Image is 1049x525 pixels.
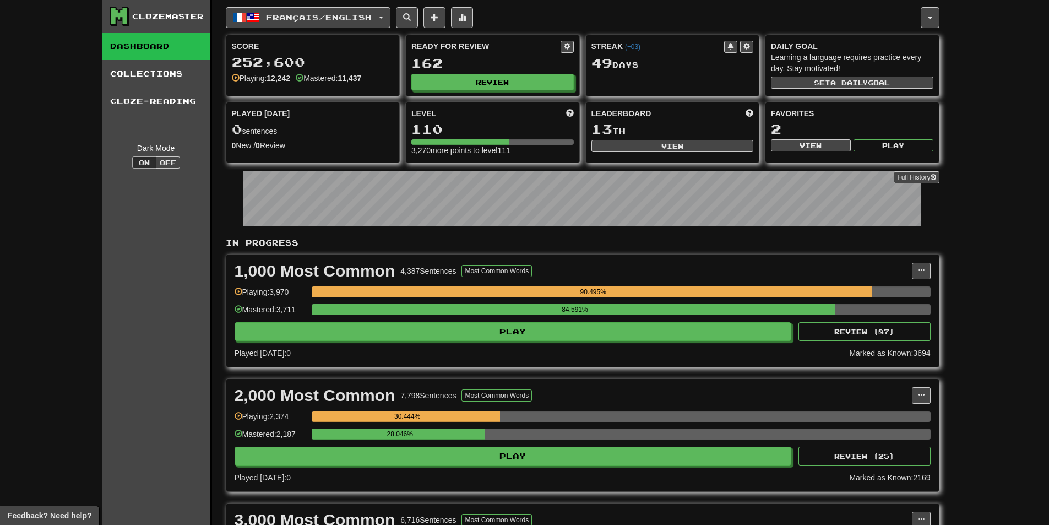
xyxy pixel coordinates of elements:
[132,156,156,169] button: On
[411,108,436,119] span: Level
[591,56,754,71] div: Day s
[102,60,210,88] a: Collections
[235,322,792,341] button: Play
[315,286,872,297] div: 90.495%
[798,322,931,341] button: Review (87)
[296,73,361,84] div: Mastered:
[267,74,290,83] strong: 12,242
[235,473,291,482] span: Played [DATE]: 0
[102,88,210,115] a: Cloze-Reading
[156,156,180,169] button: Off
[8,510,91,521] span: Open feedback widget
[461,265,532,277] button: Most Common Words
[232,140,394,151] div: New / Review
[411,41,561,52] div: Ready for Review
[411,56,574,70] div: 162
[315,429,485,440] div: 28.046%
[315,304,835,315] div: 84.591%
[266,13,372,22] span: Français / English
[315,411,500,422] div: 30.444%
[235,286,306,305] div: Playing: 3,970
[235,349,291,358] span: Played [DATE]: 0
[625,43,640,51] a: (+03)
[232,108,290,119] span: Played [DATE]
[232,141,236,150] strong: 0
[235,411,306,429] div: Playing: 2,374
[591,121,612,137] span: 13
[854,139,933,151] button: Play
[226,237,939,248] p: In Progress
[232,55,394,69] div: 252,600
[102,33,210,60] a: Dashboard
[591,122,754,137] div: th
[338,74,361,83] strong: 11,437
[830,79,868,86] span: a daily
[411,122,574,136] div: 110
[132,11,204,22] div: Clozemaster
[771,77,933,89] button: Seta dailygoal
[849,348,930,359] div: Marked as Known: 3694
[591,41,725,52] div: Streak
[232,73,291,84] div: Playing:
[400,390,456,401] div: 7,798 Sentences
[423,7,445,28] button: Add sentence to collection
[400,266,456,277] div: 4,387 Sentences
[411,74,574,90] button: Review
[771,41,933,52] div: Daily Goal
[226,7,390,28] button: Français/English
[232,121,242,137] span: 0
[256,141,260,150] strong: 0
[591,108,651,119] span: Leaderboard
[110,143,202,154] div: Dark Mode
[591,55,612,71] span: 49
[771,139,851,151] button: View
[451,7,473,28] button: More stats
[798,447,931,466] button: Review (25)
[591,140,754,152] button: View
[235,304,306,322] div: Mastered: 3,711
[411,145,574,156] div: 3,270 more points to level 111
[894,171,939,183] a: Full History
[771,52,933,74] div: Learning a language requires practice every day. Stay motivated!
[746,108,753,119] span: This week in points, UTC
[849,472,930,483] div: Marked as Known: 2169
[235,447,792,466] button: Play
[566,108,574,119] span: Score more points to level up
[461,389,532,402] button: Most Common Words
[396,7,418,28] button: Search sentences
[771,122,933,136] div: 2
[232,122,394,137] div: sentences
[235,387,395,404] div: 2,000 Most Common
[232,41,394,52] div: Score
[235,429,306,447] div: Mastered: 2,187
[235,263,395,279] div: 1,000 Most Common
[771,108,933,119] div: Favorites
